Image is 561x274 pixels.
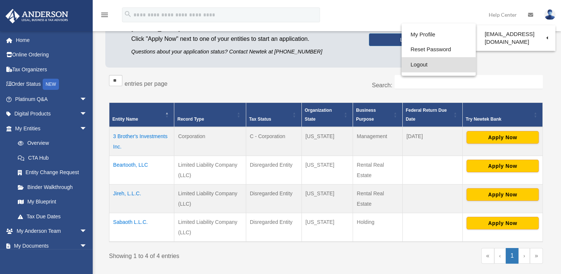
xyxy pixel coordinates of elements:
[109,248,320,261] div: Showing 1 to 4 of 4 entries
[5,77,98,92] a: Order StatusNEW
[80,107,95,122] span: arrow_drop_down
[403,127,463,156] td: [DATE]
[353,184,403,213] td: Rental Real Estate
[466,188,539,201] button: Apply Now
[131,34,358,44] p: Click "Apply Now" next to one of your entities to start an application.
[353,127,403,156] td: Management
[5,92,98,107] a: Platinum Q&Aarrow_drop_down
[109,127,174,156] td: 3 Brother's Investments Inc.
[249,117,271,122] span: Tax Status
[353,156,403,184] td: Rental Real Estate
[112,117,138,122] span: Entity Name
[301,184,353,213] td: [US_STATE]
[301,156,353,184] td: [US_STATE]
[5,33,98,48] a: Home
[131,47,358,56] p: Questions about your application status? Contact Newtek at [PHONE_NUMBER]
[80,238,95,254] span: arrow_drop_down
[109,156,174,184] td: Beartooth, LLC
[10,195,95,209] a: My Blueprint
[466,160,539,172] button: Apply Now
[10,165,95,180] a: Entity Change Request
[80,224,95,239] span: arrow_drop_down
[301,127,353,156] td: [US_STATE]
[125,81,168,87] label: entries per page
[353,213,403,242] td: Holding
[372,82,392,88] label: Search:
[100,10,109,19] i: menu
[80,121,95,136] span: arrow_drop_down
[246,127,301,156] td: C - Corporation
[80,92,95,107] span: arrow_drop_down
[246,102,301,127] th: Tax Status: Activate to sort
[462,102,542,127] th: Try Newtek Bank : Activate to sort
[109,102,174,127] th: Entity Name: Activate to invert sorting
[301,102,353,127] th: Organization State: Activate to sort
[369,33,458,46] a: Learn More
[174,156,246,184] td: Limited Liability Company (LLC)
[406,108,447,122] span: Federal Return Due Date
[10,136,91,151] a: Overview
[5,238,98,253] a: My Documentsarrow_drop_down
[476,27,555,49] a: [EMAIL_ADDRESS][DOMAIN_NAME]
[5,62,98,77] a: Tax Organizers
[5,107,98,121] a: Digital Productsarrow_drop_down
[109,184,174,213] td: Jireh, L.L.C.
[124,10,132,18] i: search
[174,102,246,127] th: Record Type: Activate to sort
[10,150,95,165] a: CTA Hub
[5,121,95,136] a: My Entitiesarrow_drop_down
[109,213,174,242] td: Sabaoth L.L.C.
[5,48,98,62] a: Online Ordering
[466,115,531,124] div: Try Newtek Bank
[403,102,463,127] th: Federal Return Due Date: Activate to sort
[174,213,246,242] td: Limited Liability Company (LLC)
[246,184,301,213] td: Disregarded Entity
[466,131,539,144] button: Apply Now
[177,117,204,122] span: Record Type
[544,9,555,20] img: User Pic
[305,108,332,122] span: Organization State
[43,79,59,90] div: NEW
[246,213,301,242] td: Disregarded Entity
[356,108,376,122] span: Business Purpose
[10,180,95,195] a: Binder Walkthrough
[246,156,301,184] td: Disregarded Entity
[402,27,476,42] a: My Profile
[100,13,109,19] a: menu
[402,42,476,57] a: Reset Password
[301,213,353,242] td: [US_STATE]
[466,217,539,229] button: Apply Now
[3,9,70,23] img: Anderson Advisors Platinum Portal
[402,57,476,72] a: Logout
[481,248,494,264] a: First
[174,127,246,156] td: Corporation
[353,102,403,127] th: Business Purpose: Activate to sort
[5,224,98,239] a: My Anderson Teamarrow_drop_down
[174,184,246,213] td: Limited Liability Company (LLC)
[10,209,95,224] a: Tax Due Dates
